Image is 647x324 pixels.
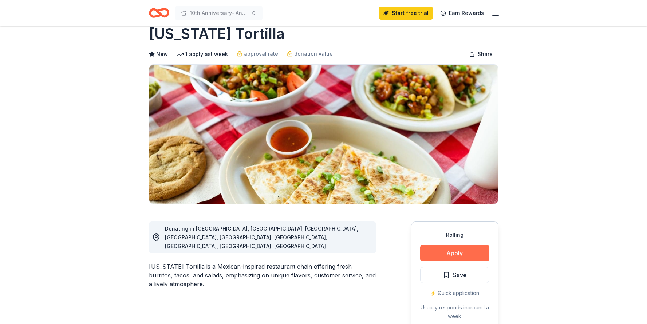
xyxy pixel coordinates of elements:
a: Start free trial [379,7,433,20]
span: 10th Anniversary- An Evening of Magic [190,9,248,17]
span: donation value [294,49,333,58]
a: Earn Rewards [436,7,488,20]
span: New [156,50,168,59]
a: donation value [287,49,333,58]
span: Donating in [GEOGRAPHIC_DATA], [GEOGRAPHIC_DATA], [GEOGRAPHIC_DATA], [GEOGRAPHIC_DATA], [GEOGRAPH... [165,225,358,249]
span: Share [478,50,493,59]
span: approval rate [244,49,278,58]
div: Rolling [420,231,489,239]
a: Home [149,4,169,21]
span: Save [453,270,467,280]
img: Image for California Tortilla [149,65,498,204]
h1: [US_STATE] Tortilla [149,24,285,44]
div: [US_STATE] Tortilla is a Mexican-inspired restaurant chain offering fresh burritos, tacos, and sa... [149,262,376,288]
div: Usually responds in around a week [420,303,489,321]
button: 10th Anniversary- An Evening of Magic [175,6,263,20]
button: Apply [420,245,489,261]
div: 1 apply last week [177,50,228,59]
button: Save [420,267,489,283]
div: ⚡️ Quick application [420,289,489,297]
button: Share [463,47,498,61]
a: approval rate [237,49,278,58]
